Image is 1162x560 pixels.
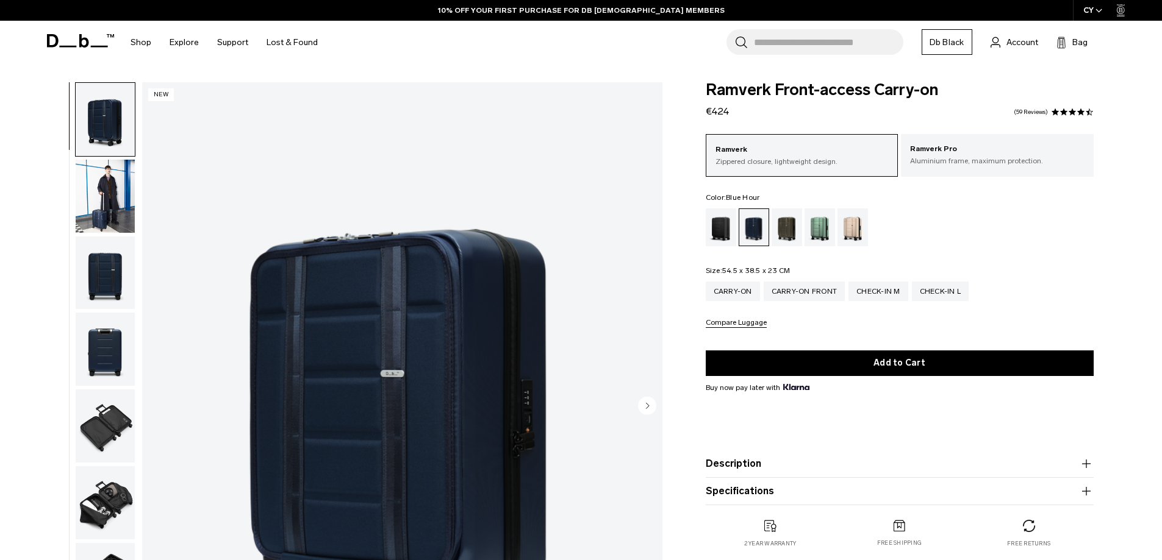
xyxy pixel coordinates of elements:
[912,282,969,301] a: Check-in L
[764,282,845,301] a: Carry-on Front
[805,208,835,246] a: Green Ray
[75,82,135,157] button: Ramverk Front-access Carry-on Blue Hour
[75,389,135,463] button: Ramverk Front-access Carry-on Blue Hour
[706,282,760,301] a: Carry-on
[706,319,767,328] button: Compare Luggage
[75,236,135,310] button: Ramverk Front-access Carry-on Blue Hour
[76,236,135,310] img: Ramverk Front-access Carry-on Blue Hour
[75,312,135,386] button: Ramverk Front-access Carry-on Blue Hour
[706,82,1094,98] span: Ramverk Front-access Carry-on
[121,21,327,64] nav: Main Navigation
[706,350,1094,376] button: Add to Cart
[75,159,135,233] button: Ramverk Front-access Carry-on Blue Hour
[217,21,248,64] a: Support
[706,484,1094,498] button: Specifications
[76,83,135,156] img: Ramverk Front-access Carry-on Blue Hour
[76,466,135,539] img: Ramverk Front-access Carry-on Blue Hour
[638,396,656,417] button: Next slide
[715,156,889,167] p: Zippered closure, lightweight design.
[438,5,725,16] a: 10% OFF YOUR FIRST PURCHASE FOR DB [DEMOGRAPHIC_DATA] MEMBERS
[837,208,868,246] a: Fogbow Beige
[726,193,759,202] span: Blue Hour
[706,267,791,274] legend: Size:
[783,384,809,390] img: {"height" => 20, "alt" => "Klarna"}
[76,313,135,386] img: Ramverk Front-access Carry-on Blue Hour
[1006,36,1038,49] span: Account
[715,144,889,156] p: Ramverk
[910,143,1085,155] p: Ramverk Pro
[131,21,151,64] a: Shop
[706,105,729,117] span: €424
[76,160,135,233] img: Ramverk Front-access Carry-on Blue Hour
[910,155,1085,166] p: Aluminium frame, maximum protection.
[772,208,802,246] a: Forest Green
[1014,109,1048,115] a: 59 reviews
[76,389,135,463] img: Ramverk Front-access Carry-on Blue Hour
[706,208,736,246] a: Black Out
[848,282,908,301] a: Check-in M
[706,456,1094,471] button: Description
[922,29,972,55] a: Db Black
[1007,539,1050,548] p: Free returns
[267,21,318,64] a: Lost & Found
[991,35,1038,49] a: Account
[706,194,760,201] legend: Color:
[901,134,1094,175] a: Ramverk Pro Aluminium frame, maximum protection.
[75,466,135,540] button: Ramverk Front-access Carry-on Blue Hour
[1056,35,1088,49] button: Bag
[739,208,769,246] a: Blue Hour
[1072,36,1088,49] span: Bag
[722,266,791,275] span: 54.5 x 38.5 x 23 CM
[148,88,174,101] p: New
[877,539,922,547] p: Free shipping
[706,382,809,393] span: Buy now pay later with
[170,21,199,64] a: Explore
[744,539,797,548] p: 2 year warranty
